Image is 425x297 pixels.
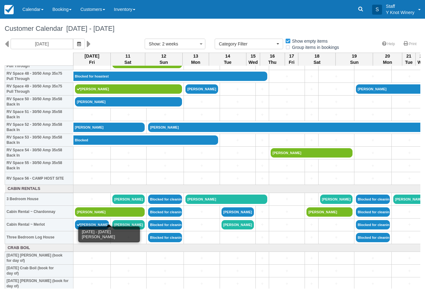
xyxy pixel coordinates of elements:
[260,53,285,66] th: 16 Thu
[306,137,316,144] a: +
[5,147,73,159] th: RV Space 54 - 30/50 Amp 35x58 Back In
[148,111,182,118] a: +
[75,207,145,217] a: [PERSON_NAME]
[285,45,344,49] span: Group items in bookings
[185,175,218,182] a: +
[75,111,109,118] a: +
[402,53,415,66] th: 21 Tue
[185,84,218,94] a: [PERSON_NAME]
[185,163,218,169] a: +
[5,83,73,96] th: RV Space 49 - 30/50 Amp 35x75 Pull Through
[75,163,109,169] a: +
[320,175,353,182] a: +
[257,221,267,228] a: +
[185,195,267,204] a: [PERSON_NAME]
[222,99,254,105] a: +
[148,220,182,229] a: Blocked for cleaning
[306,268,316,274] a: +
[320,99,353,105] a: +
[271,268,303,274] a: +
[386,9,414,16] p: Y Knot Winery
[222,220,254,229] a: [PERSON_NAME]
[356,175,390,182] a: +
[5,25,420,32] h1: Customer Calendar
[271,111,303,118] a: +
[222,137,254,144] a: +
[5,121,73,134] th: RV Space 52 - 30/50 Amp 35x58 Back In
[356,255,390,262] a: +
[373,53,402,66] th: 20 Mon
[185,234,218,241] a: +
[257,209,267,215] a: +
[112,234,145,241] a: +
[306,255,316,262] a: +
[285,43,343,52] label: Group items in bookings
[73,53,111,66] th: [DATE] Fri
[75,97,182,106] a: [PERSON_NAME]
[356,268,390,274] a: +
[306,234,316,241] a: +
[257,99,267,105] a: +
[185,255,218,262] a: +
[271,99,303,105] a: +
[306,86,316,92] a: +
[5,108,73,121] th: RV Space 51 - 30/50 Amp 35x58 Back In
[257,163,267,169] a: +
[5,252,73,265] th: [DATE] [PERSON_NAME] (book for day of)
[306,163,316,169] a: +
[185,280,218,287] a: +
[4,5,14,14] img: checkfront-main-nav-mini-logo.png
[257,268,267,274] a: +
[356,280,390,287] a: +
[185,150,218,156] a: +
[271,221,303,228] a: +
[356,137,390,144] a: +
[5,96,73,108] th: RV Space 50 - 30/50 Amp 35x58 Back In
[148,195,182,204] a: Blocked for cleaning
[400,40,420,49] a: Print
[5,172,73,185] th: RV Space 56 - CAMP HOST SITE
[271,175,303,182] a: +
[306,221,316,228] a: +
[257,137,267,144] a: +
[112,195,145,204] a: [PERSON_NAME]
[149,41,160,46] span: Show
[63,25,114,32] span: [DATE] - [DATE]
[5,277,73,290] th: [DATE] [PERSON_NAME] (book for day of)
[112,163,145,169] a: +
[112,280,145,287] a: +
[73,123,145,132] a: [PERSON_NAME]
[356,195,390,204] a: Blocked for cleaning
[75,84,182,94] a: [PERSON_NAME]
[75,220,109,229] a: [PERSON_NAME]
[222,280,254,287] a: +
[246,53,260,66] th: 15 Wed
[5,265,73,277] th: [DATE] Crab Boil (book for day of)
[73,135,218,145] a: Blocked
[271,73,303,80] a: +
[356,150,390,156] a: +
[320,234,353,241] a: +
[257,280,267,287] a: +
[320,86,353,92] a: +
[386,3,414,9] p: Staff
[185,209,218,215] a: +
[356,220,390,229] a: Blocked for cleaning
[356,73,390,80] a: +
[219,41,275,47] span: Category Filter
[112,175,145,182] a: +
[222,111,254,118] a: +
[148,280,182,287] a: +
[145,53,182,66] th: 12 Sun
[112,220,145,229] a: [PERSON_NAME]
[336,53,373,66] th: 19 Sun
[271,209,303,215] a: +
[271,280,303,287] a: +
[5,70,73,83] th: RV Space 48 - 30/50 Amp 35x75 Pull Through
[7,186,72,192] a: Cabin Rentals
[7,245,72,251] a: Crab Boil
[148,268,182,274] a: +
[271,148,353,158] a: [PERSON_NAME]
[271,196,303,202] a: +
[182,53,209,66] th: 13 Mon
